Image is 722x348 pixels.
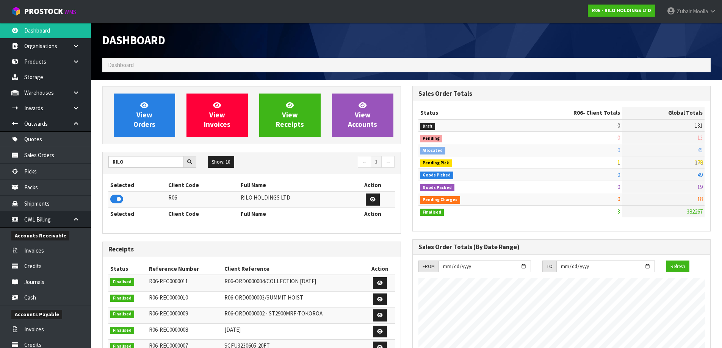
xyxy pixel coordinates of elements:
[102,33,165,47] span: Dashboard
[617,122,620,129] span: 0
[418,107,513,119] th: Status
[617,195,620,203] span: 0
[573,109,583,116] span: R06
[108,208,166,220] th: Selected
[588,5,655,17] a: R06 - RILO HOLDINGS LTD
[224,278,316,285] span: R06-ORD0000004/COLLECTION [DATE]
[348,101,377,129] span: View Accounts
[420,184,455,192] span: Goods Packed
[239,179,351,191] th: Full Name
[371,156,382,168] a: 1
[351,179,395,191] th: Action
[693,8,708,15] span: Moolla
[110,327,134,334] span: Finalised
[257,156,395,169] nav: Page navigation
[166,208,239,220] th: Client Code
[24,6,63,16] span: ProStock
[351,208,395,220] th: Action
[592,7,651,14] strong: R06 - RILO HOLDINGS LTD
[420,209,444,216] span: Finalised
[622,107,705,119] th: Global Totals
[365,263,395,275] th: Action
[697,134,703,141] span: 13
[149,294,188,301] span: R06-REC0000010
[11,310,62,319] span: Accounts Payable
[381,156,395,168] a: →
[149,326,188,333] span: R06-REC0000008
[687,208,703,215] span: 382267
[617,171,620,178] span: 0
[110,295,134,302] span: Finalised
[110,278,134,286] span: Finalised
[420,196,460,204] span: Pending Charges
[259,94,321,137] a: ViewReceipts
[617,147,620,154] span: 0
[695,122,703,129] span: 131
[224,294,303,301] span: R06-ORD0000003/SUMMIT HOIST
[108,179,166,191] th: Selected
[418,261,439,273] div: FROM
[186,94,248,137] a: ViewInvoices
[166,191,239,208] td: R06
[513,107,622,119] th: - Client Totals
[420,135,443,142] span: Pending
[358,156,371,168] a: ←
[420,123,435,130] span: Draft
[224,310,323,317] span: R06-ORD0000002 - ST2900MRF-TOKOROA
[166,179,239,191] th: Client Code
[149,310,188,317] span: R06-REC0000009
[697,171,703,178] span: 49
[697,183,703,190] span: 19
[542,261,556,273] div: TO
[420,159,452,167] span: Pending Pick
[114,94,175,137] a: ViewOrders
[276,101,304,129] span: View Receipts
[617,159,620,166] span: 1
[204,101,230,129] span: View Invoices
[110,311,134,318] span: Finalised
[149,278,188,285] span: R06-REC0000011
[418,243,705,251] h3: Sales Order Totals (By Date Range)
[666,261,689,273] button: Refresh
[108,61,134,69] span: Dashboard
[420,147,446,154] span: Allocated
[239,191,351,208] td: RILO HOLDINGS LTD
[147,263,222,275] th: Reference Number
[64,8,76,16] small: WMS
[11,6,21,16] img: cube-alt.png
[697,195,703,203] span: 18
[239,208,351,220] th: Full Name
[133,101,155,129] span: View Orders
[224,326,241,333] span: [DATE]
[420,172,454,179] span: Goods Picked
[695,159,703,166] span: 178
[617,134,620,141] span: 0
[108,263,147,275] th: Status
[108,156,183,168] input: Search clients
[697,147,703,154] span: 45
[208,156,234,168] button: Show: 10
[332,94,393,137] a: ViewAccounts
[222,263,365,275] th: Client Reference
[11,231,69,240] span: Accounts Receivable
[108,246,395,253] h3: Receipts
[418,90,705,97] h3: Sales Order Totals
[677,8,692,15] span: Zubair
[617,183,620,190] span: 0
[617,208,620,215] span: 3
